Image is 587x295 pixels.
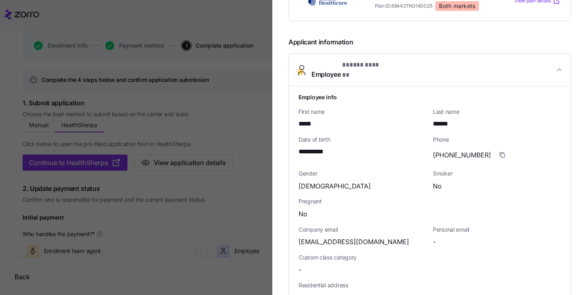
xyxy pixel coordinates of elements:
span: No [299,209,307,219]
h1: Employee info [299,93,561,101]
span: Applicant information [288,31,571,47]
span: Employee [311,60,384,80]
span: [PHONE_NUMBER] [433,150,491,160]
span: - [299,265,301,275]
span: Date of birth [299,136,426,144]
span: [DEMOGRAPHIC_DATA] [299,181,371,191]
span: No [433,181,442,191]
span: Company email [299,226,426,234]
span: Gender [299,169,426,178]
span: Smoker [433,169,561,178]
span: [EMAIL_ADDRESS][DOMAIN_NAME] [299,237,409,247]
span: Pregnant [299,197,561,205]
span: - [433,237,436,247]
span: Both markets [439,2,475,10]
span: First name [299,108,426,116]
span: Last name [433,108,561,116]
span: Personal email [433,226,561,234]
span: Phone [433,136,561,144]
span: Custom class category [299,253,426,262]
span: Residential address [299,281,561,289]
span: Plan ID: 69443TN0140025 [375,2,432,9]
